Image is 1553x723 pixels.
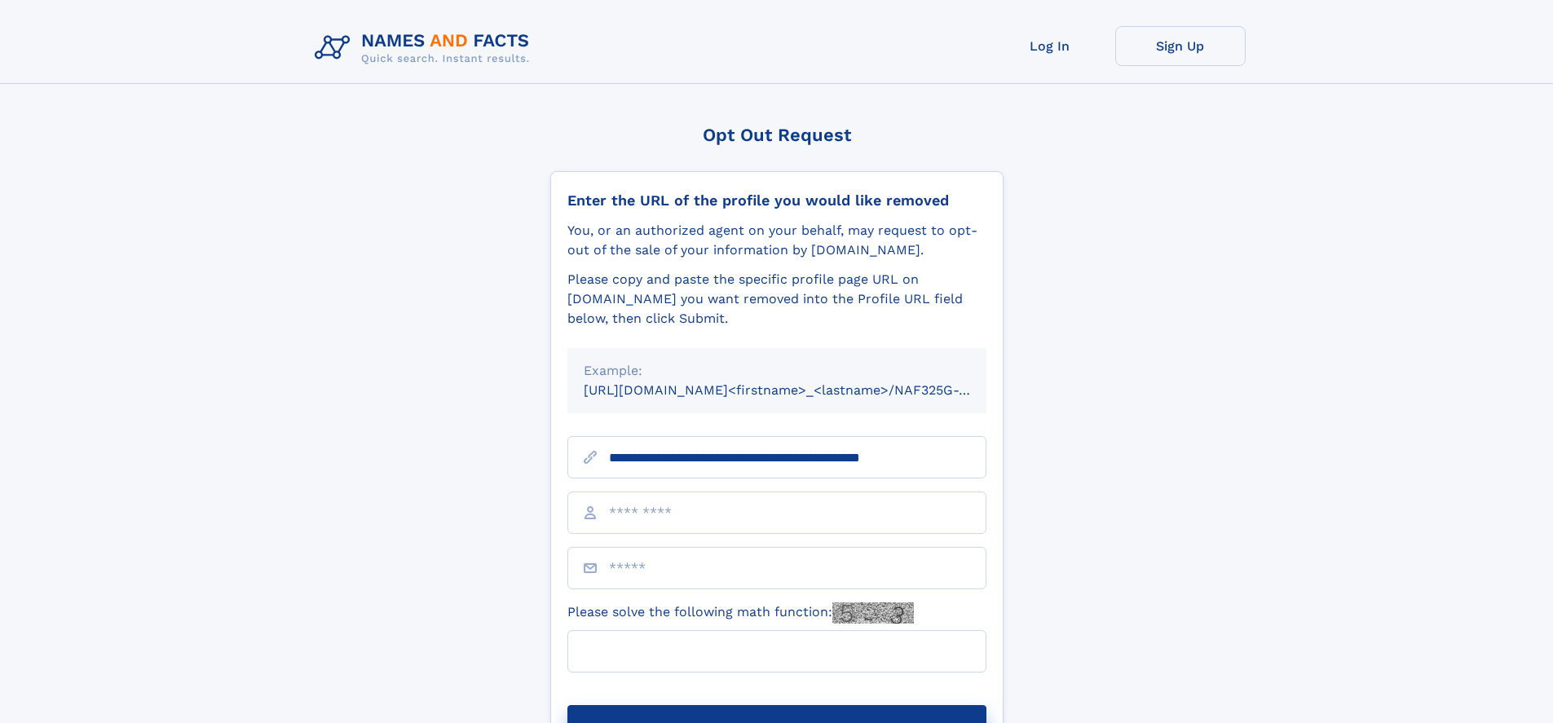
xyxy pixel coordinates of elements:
img: Logo Names and Facts [308,26,543,70]
div: You, or an authorized agent on your behalf, may request to opt-out of the sale of your informatio... [567,221,986,260]
div: Example: [584,361,970,381]
label: Please solve the following math function: [567,602,914,624]
a: Log In [985,26,1115,66]
small: [URL][DOMAIN_NAME]<firstname>_<lastname>/NAF325G-xxxxxxxx [584,382,1017,398]
div: Enter the URL of the profile you would like removed [567,192,986,209]
div: Opt Out Request [550,125,1004,145]
div: Please copy and paste the specific profile page URL on [DOMAIN_NAME] you want removed into the Pr... [567,270,986,328]
a: Sign Up [1115,26,1246,66]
